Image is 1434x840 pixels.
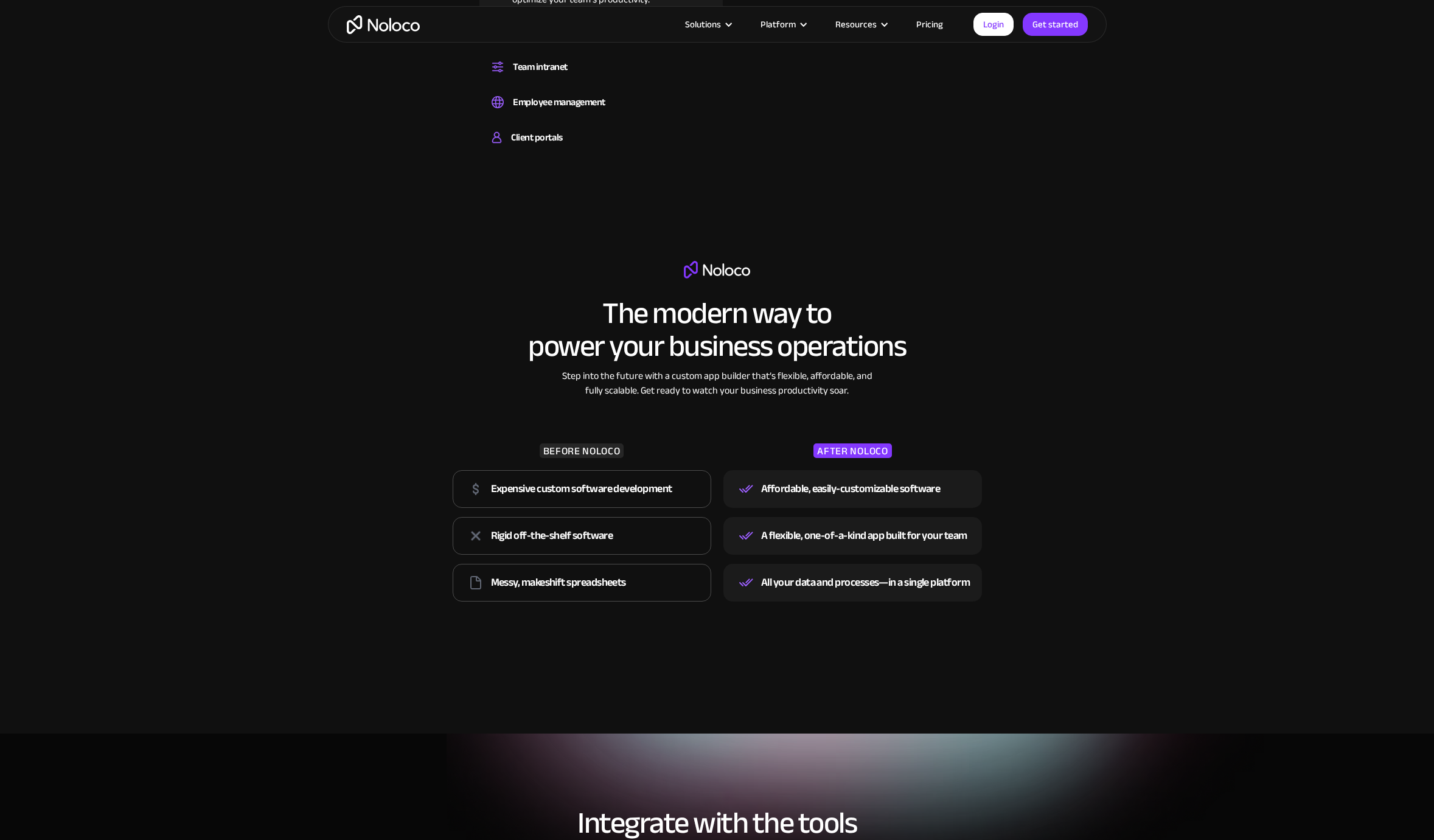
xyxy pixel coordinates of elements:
div: Platform [745,16,820,32]
div: Set up a central space for your team to collaborate, share information, and stay up to date on co... [492,76,711,80]
div: Expensive custom software development [491,480,672,498]
a: Get started [1023,13,1088,36]
div: All your data and processes—in a single platform [761,574,970,592]
div: Resources [835,16,877,32]
div: Resources [820,16,901,32]
div: Solutions [670,16,745,32]
div: Team intranet [513,58,568,76]
div: Step into the future with a custom app builder that’s flexible, affordable, and fully scalable. G... [556,369,879,398]
a: Pricing [901,16,958,32]
div: Messy, makeshift spreadsheets [491,574,626,592]
div: Build a secure, fully-branded, and personalized client portal that lets your customers self-serve. [492,147,711,150]
div: Affordable, easily-customizable software [761,480,940,498]
div: Easily manage employee information, track performance, and handle HR tasks from a single platform. [492,111,711,115]
div: Platform [761,16,796,32]
div: A flexible, one-of-a-kind app built for your team [761,527,967,545]
div: BEFORE NOLOCO [540,443,624,458]
div: Rigid off-the-shelf software [491,527,613,545]
div: AFTER NOLOCO [813,443,891,458]
div: Employee management [513,93,605,111]
h2: The modern way to power your business operations [528,297,906,363]
a: home [347,15,420,34]
div: Solutions [685,16,721,32]
a: Login [973,13,1014,36]
div: Client portals [511,128,562,147]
